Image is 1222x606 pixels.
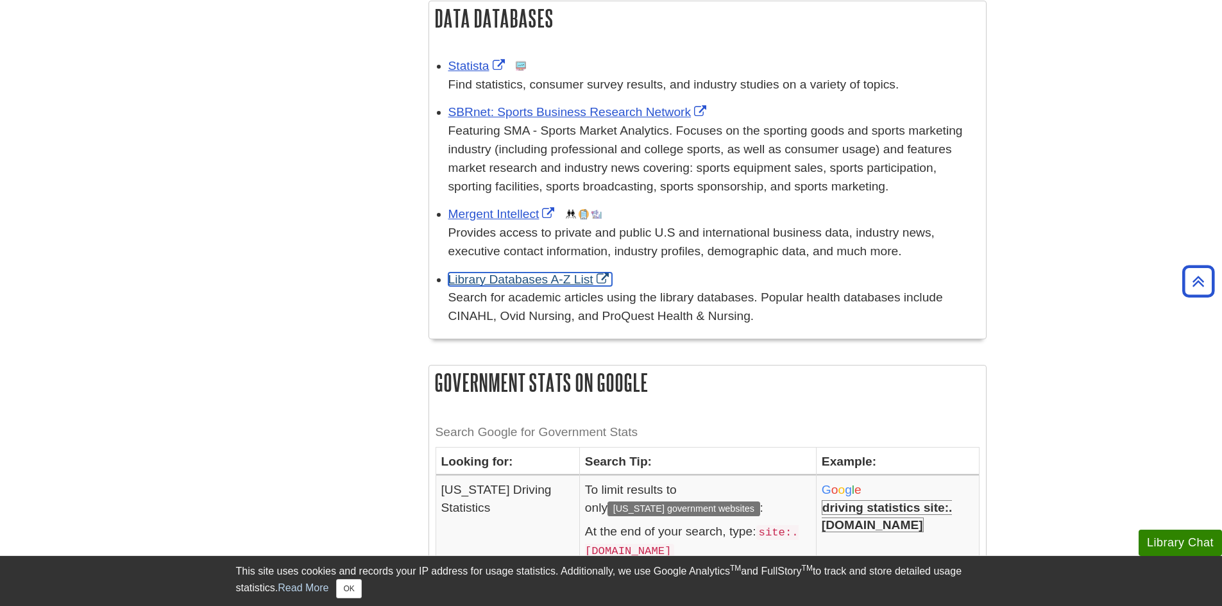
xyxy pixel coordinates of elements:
[448,76,980,94] p: Find statistics, consumer survey results, and industry studies on a variety of topics.
[436,476,579,571] td: [US_STATE] Driving Statistics
[448,224,980,261] p: Provides access to private and public U.S and international business data, industry news, executi...
[852,483,854,496] span: l
[854,483,861,496] span: e
[278,582,328,593] a: Read More
[838,483,845,496] span: o
[591,209,602,219] img: Industry Report
[436,447,579,475] th: Looking for:
[448,105,710,119] a: Link opens in new window
[448,289,980,326] div: Search for academic articles using the library databases. Popular health databases include CINAHL...
[822,500,953,532] b: driving statistics site:.[DOMAIN_NAME]
[816,447,979,475] th: Example:
[336,579,361,598] button: Close
[516,61,526,71] img: Statistics
[236,564,987,598] div: This site uses cookies and records your IP address for usage statistics. Additionally, we use Goo...
[845,483,852,496] span: g
[1139,530,1222,556] button: Library Chat
[822,483,831,496] span: G
[730,564,741,573] sup: TM
[448,122,980,196] p: Featuring SMA - Sports Market Analytics. Focuses on the sporting goods and sports marketing indus...
[579,447,816,475] th: Search Tip:
[448,59,508,72] a: Link opens in new window
[429,1,986,35] h2: DATA Databases
[802,564,813,573] sup: TM
[436,418,980,447] caption: Search Google for Government Stats
[566,209,576,219] img: Demographics
[585,481,811,516] p: To limit results to only :
[607,501,760,516] span: [US_STATE] government websites
[429,366,986,400] h2: Government Stats on Google
[448,273,612,286] a: Link opens in new window
[831,483,838,496] span: o
[585,523,811,559] p: At the end of your search, type:
[448,207,558,221] a: Link opens in new window
[1178,273,1219,290] a: Back to Top
[579,209,589,219] img: Company Information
